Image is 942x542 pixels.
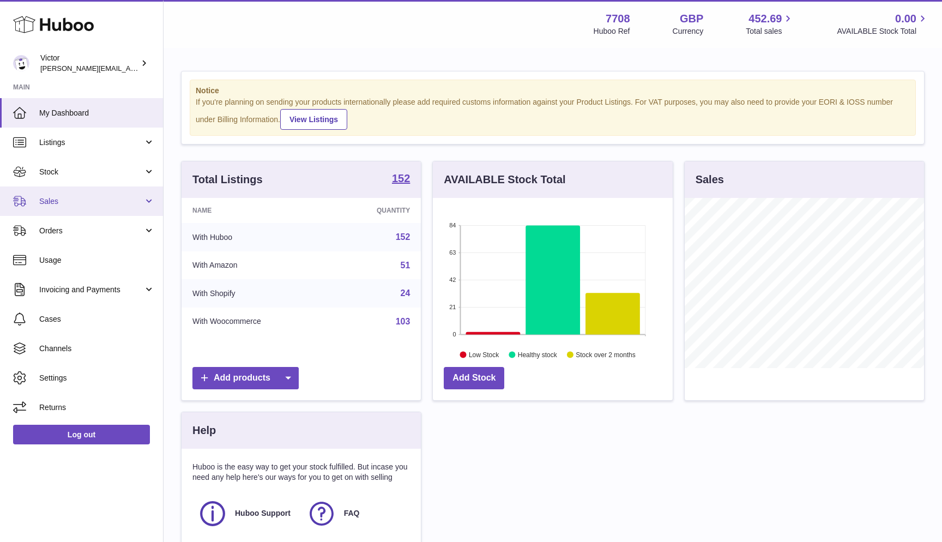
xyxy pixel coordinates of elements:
[746,26,794,37] span: Total sales
[895,11,916,26] span: 0.00
[182,308,330,336] td: With Woocommerce
[39,373,155,383] span: Settings
[40,53,138,74] div: Victor
[40,64,219,73] span: [PERSON_NAME][EMAIL_ADDRESS][DOMAIN_NAME]
[837,11,929,37] a: 0.00 AVAILABLE Stock Total
[182,223,330,251] td: With Huboo
[39,167,143,177] span: Stock
[450,222,456,228] text: 84
[469,351,499,358] text: Low Stock
[182,251,330,280] td: With Amazon
[307,499,405,528] a: FAQ
[198,499,296,528] a: Huboo Support
[450,276,456,283] text: 42
[396,232,410,242] a: 152
[748,11,782,26] span: 452.69
[182,198,330,223] th: Name
[192,423,216,438] h3: Help
[606,11,630,26] strong: 7708
[594,26,630,37] div: Huboo Ref
[453,331,456,338] text: 0
[192,367,299,389] a: Add products
[401,288,410,298] a: 24
[401,261,410,270] a: 51
[39,314,155,324] span: Cases
[39,196,143,207] span: Sales
[39,402,155,413] span: Returns
[396,317,410,326] a: 103
[837,26,929,37] span: AVAILABLE Stock Total
[13,425,150,444] a: Log out
[192,172,263,187] h3: Total Listings
[518,351,558,358] text: Healthy stock
[192,462,410,483] p: Huboo is the easy way to get your stock fulfilled. But incase you need any help here's our ways f...
[680,11,703,26] strong: GBP
[444,172,565,187] h3: AVAILABLE Stock Total
[196,86,910,96] strong: Notice
[450,249,456,256] text: 63
[392,173,410,186] a: 152
[39,226,143,236] span: Orders
[39,344,155,354] span: Channels
[696,172,724,187] h3: Sales
[196,97,910,130] div: If you're planning on sending your products internationally please add required customs informati...
[444,367,504,389] a: Add Stock
[39,108,155,118] span: My Dashboard
[392,173,410,184] strong: 152
[13,55,29,71] img: victor@erbology.co
[182,279,330,308] td: With Shopify
[673,26,704,37] div: Currency
[235,508,291,519] span: Huboo Support
[330,198,421,223] th: Quantity
[39,137,143,148] span: Listings
[39,255,155,266] span: Usage
[746,11,794,37] a: 452.69 Total sales
[344,508,360,519] span: FAQ
[450,304,456,310] text: 21
[39,285,143,295] span: Invoicing and Payments
[576,351,636,358] text: Stock over 2 months
[280,109,347,130] a: View Listings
